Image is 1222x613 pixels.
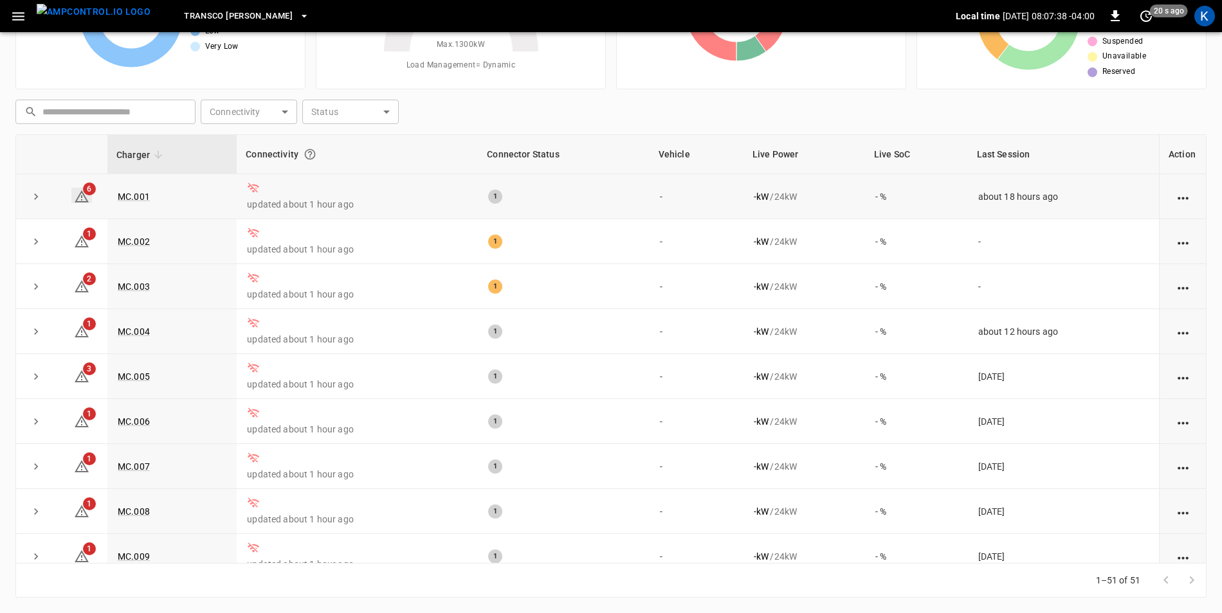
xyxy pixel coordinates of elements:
[865,444,968,489] td: - %
[247,513,468,526] p: updated about 1 hour ago
[247,468,468,481] p: updated about 1 hour ago
[968,219,1159,264] td: -
[118,236,150,247] a: MC.002
[26,322,46,341] button: expand row
[650,309,743,354] td: -
[968,354,1159,399] td: [DATE]
[247,243,468,256] p: updated about 1 hour ago
[754,280,855,293] div: / 24 kW
[865,534,968,579] td: - %
[26,502,46,521] button: expand row
[1150,4,1188,17] span: 20 s ago
[754,460,855,473] div: / 24 kW
[71,188,92,203] a: 6
[865,174,968,219] td: - %
[1003,10,1095,22] p: [DATE] 08:07:38 -04:00
[1175,280,1191,293] div: action cell options
[754,415,855,428] div: / 24 kW
[865,399,968,444] td: - %
[118,551,150,562] a: MC.009
[650,264,743,309] td: -
[83,542,96,555] span: 1
[247,333,468,346] p: updated about 1 hour ago
[83,317,96,330] span: 1
[968,489,1159,534] td: [DATE]
[650,219,743,264] td: -
[754,190,855,203] div: / 24 kW
[26,412,46,431] button: expand row
[865,135,968,174] th: Live SoC
[968,399,1159,444] td: [DATE]
[968,309,1159,354] td: about 12 hours ago
[26,457,46,476] button: expand row
[26,187,46,206] button: expand row
[179,4,315,29] button: Transco [PERSON_NAME]
[83,407,96,420] span: 1
[865,264,968,309] td: - %
[1175,235,1191,248] div: action cell options
[754,325,769,338] p: - kW
[1175,415,1191,428] div: action cell options
[118,191,150,202] a: MC.001
[754,235,769,248] p: - kW
[118,416,150,427] a: MC.006
[968,444,1159,489] td: [DATE]
[754,370,769,383] p: - kW
[118,281,150,292] a: MC.003
[26,367,46,386] button: expand row
[74,506,89,516] a: 1
[247,288,468,301] p: updated about 1 hour ago
[754,370,855,383] div: / 24 kW
[118,326,150,337] a: MC.004
[488,235,502,249] div: 1
[1175,505,1191,518] div: action cell options
[956,10,1000,22] p: Local time
[488,414,502,429] div: 1
[1175,325,1191,338] div: action cell options
[74,551,89,561] a: 1
[1194,6,1215,26] div: profile-icon
[488,549,502,564] div: 1
[650,174,743,219] td: -
[865,219,968,264] td: - %
[1175,190,1191,203] div: action cell options
[865,309,968,354] td: - %
[650,489,743,534] td: -
[83,362,96,375] span: 3
[118,506,150,517] a: MC.008
[247,378,468,391] p: updated about 1 hour ago
[83,272,96,285] span: 2
[26,277,46,296] button: expand row
[865,489,968,534] td: - %
[650,399,743,444] td: -
[1159,135,1206,174] th: Action
[754,190,769,203] p: - kW
[1102,35,1144,48] span: Suspended
[74,371,89,381] a: 3
[246,143,469,166] div: Connectivity
[26,547,46,566] button: expand row
[754,235,855,248] div: / 24 kW
[488,504,502,519] div: 1
[247,558,468,571] p: updated about 1 hour ago
[83,227,96,240] span: 1
[1175,370,1191,383] div: action cell options
[478,135,649,174] th: Connector Status
[488,369,502,384] div: 1
[74,281,89,291] a: 2
[116,147,167,163] span: Charger
[247,198,468,211] p: updated about 1 hour ago
[1102,66,1135,78] span: Reserved
[1175,460,1191,473] div: action cell options
[26,232,46,251] button: expand row
[865,354,968,399] td: - %
[754,550,769,563] p: - kW
[406,59,516,72] span: Load Management = Dynamic
[74,461,89,471] a: 1
[650,354,743,399] td: -
[650,444,743,489] td: -
[488,190,502,204] div: 1
[37,4,150,20] img: ampcontrol.io logo
[437,39,485,51] span: Max. 1300 kW
[205,40,239,53] span: Very Low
